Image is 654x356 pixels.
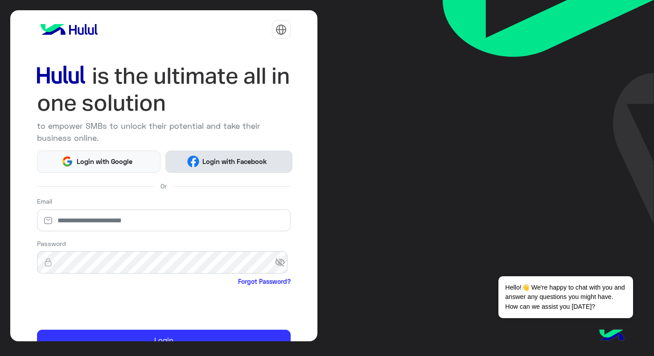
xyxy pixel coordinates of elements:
img: hulul-logo.png [596,320,627,352]
button: Login with Google [37,151,160,173]
img: hululLoginTitle_EN.svg [37,62,291,117]
img: Facebook [187,155,199,168]
img: logo [37,20,101,38]
iframe: reCAPTCHA [37,288,173,323]
label: Password [37,239,66,248]
img: tab [276,24,287,35]
a: Forgot Password? [238,277,291,286]
span: Or [160,181,167,191]
span: Login with Facebook [199,156,271,167]
img: email [37,216,59,225]
button: Login [37,330,291,351]
img: lock [37,258,59,267]
span: Login with Google [73,156,136,167]
img: Google [62,155,74,168]
span: Hello!👋 We're happy to chat with you and answer any questions you might have. How can we assist y... [498,276,633,318]
button: Login with Facebook [165,151,292,173]
p: to empower SMBs to unlock their potential and take their business online. [37,120,291,144]
span: visibility_off [275,254,291,270]
label: Email [37,196,52,206]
